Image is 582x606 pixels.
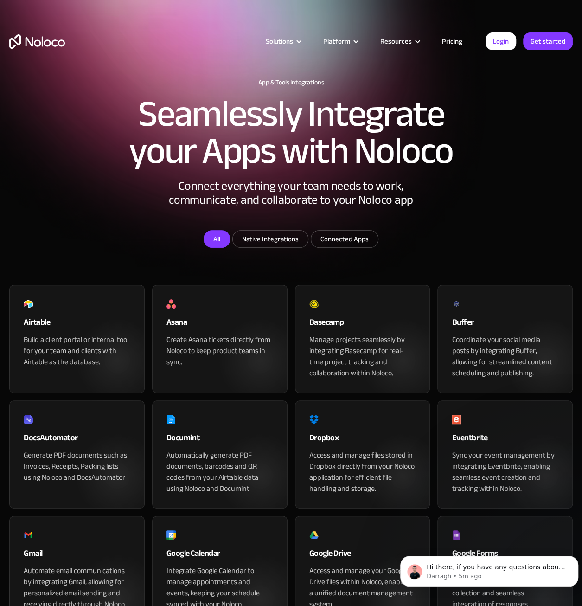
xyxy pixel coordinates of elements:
div: Airtable [24,316,130,334]
div: Asana [166,316,273,334]
div: Dropbox [309,431,416,450]
a: DocsAutomatorGenerate PDF documents such as Invoices, Receipts, Packing lists using Noloco and Do... [9,400,145,509]
a: All [204,230,230,248]
div: Resources [380,35,412,47]
div: Automatically generate PDF documents, barcodes and QR codes from your Airtable data using Noloco ... [166,450,273,494]
a: BasecampManage projects seamlessly by integrating Basecamp for real-time project tracking and col... [295,285,430,393]
div: Create Asana tickets directly from Noloco to keep product teams in sync. [166,334,273,367]
a: Get started [523,32,573,50]
div: Generate PDF documents such as Invoices, Receipts, Packing lists using Noloco and DocsAutomator [24,450,130,483]
div: Platform [323,35,350,47]
a: home [9,34,65,49]
div: Build a client portal or internal tool for your team and clients with Airtable as the database. [24,334,130,367]
div: Solutions [254,35,312,47]
a: EventbriteSync your event management by integrating Eventbrite, enabling seamless event creation ... [437,400,573,509]
h2: Seamlessly Integrate your Apps with Noloco [129,96,454,170]
div: Resources [369,35,430,47]
div: Access and manage files stored in Dropbox directly from your Noloco application for efficient fil... [309,450,416,494]
a: DropboxAccess and manage files stored in Dropbox directly from your Noloco application for effici... [295,400,430,509]
div: Coordinate your social media posts by integrating Buffer, allowing for streamlined content schedu... [452,334,558,379]
iframe: Intercom notifications message [397,536,582,601]
div: Solutions [266,35,293,47]
div: Platform [312,35,369,47]
div: Documint [166,431,273,450]
div: Connect everything your team needs to work, communicate, and collaborate to your Noloco app [152,179,430,230]
div: Buffer [452,316,558,334]
a: BufferCoordinate your social media posts by integrating Buffer, allowing for streamlined content ... [437,285,573,393]
div: Google Drive [309,547,416,565]
a: AirtableBuild a client portal or internal tool for your team and clients with Airtable as the dat... [9,285,145,393]
a: Login [486,32,516,50]
div: Google Calendar [166,547,273,565]
div: Gmail [24,547,130,565]
a: Pricing [430,35,474,47]
div: Basecamp [309,316,416,334]
div: Eventbrite [452,431,558,450]
div: Manage projects seamlessly by integrating Basecamp for real-time project tracking and collaborati... [309,334,416,379]
div: Sync your event management by integrating Eventbrite, enabling seamless event creation and tracki... [452,450,558,494]
a: DocumintAutomatically generate PDF documents, barcodes and QR codes from your Airtable data using... [152,400,288,509]
div: DocsAutomator [24,431,130,450]
form: Email Form [106,230,477,250]
a: AsanaCreate Asana tickets directly from Noloco to keep product teams in sync. [152,285,288,393]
